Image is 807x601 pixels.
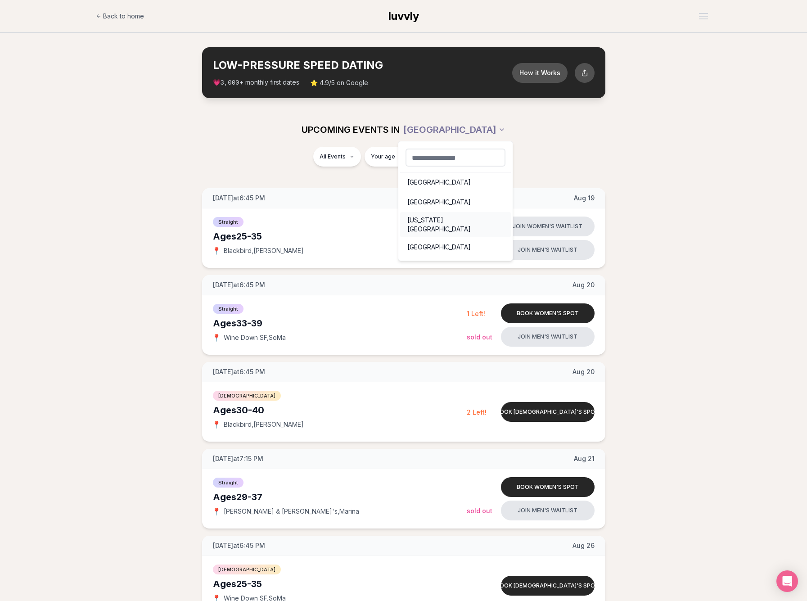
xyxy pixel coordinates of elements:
[398,141,513,261] div: [GEOGRAPHIC_DATA]
[400,192,511,212] div: [GEOGRAPHIC_DATA]
[400,257,511,277] div: [US_STATE], D.C.
[400,212,511,237] div: [US_STATE][GEOGRAPHIC_DATA]
[400,172,511,192] div: [GEOGRAPHIC_DATA]
[400,237,511,257] div: [GEOGRAPHIC_DATA]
